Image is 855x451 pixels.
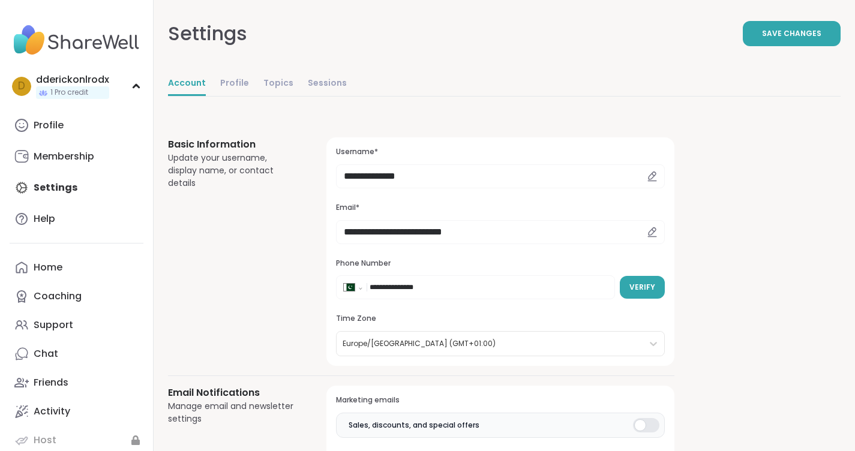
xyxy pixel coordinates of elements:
div: Profile [34,119,64,132]
div: Support [34,318,73,332]
span: Sales, discounts, and special offers [349,420,479,431]
div: Membership [34,150,94,163]
div: Chat [34,347,58,360]
div: Friends [34,376,68,389]
a: Topics [263,72,293,96]
a: Profile [10,111,143,140]
h3: Marketing emails [336,395,665,405]
h3: Phone Number [336,258,665,269]
h3: Username* [336,147,665,157]
div: dderickonlrodx [36,73,109,86]
div: Home [34,261,62,274]
a: Support [10,311,143,339]
a: Chat [10,339,143,368]
a: Membership [10,142,143,171]
div: Manage email and newsletter settings [168,400,298,425]
span: d [18,79,25,94]
div: Settings [168,19,247,48]
a: Sessions [308,72,347,96]
span: 1 Pro credit [50,88,88,98]
a: Home [10,253,143,282]
a: Friends [10,368,143,397]
div: Update your username, display name, or contact details [168,152,298,190]
h3: Time Zone [336,314,665,324]
h3: Basic Information [168,137,298,152]
h3: Email Notifications [168,386,298,400]
a: Help [10,205,143,233]
div: Coaching [34,290,82,303]
div: Help [34,212,55,225]
button: Verify [620,276,665,299]
a: Coaching [10,282,143,311]
div: Host [34,434,56,447]
span: Verify [629,282,655,293]
button: Save Changes [743,21,841,46]
a: Account [168,72,206,96]
img: ShareWell Nav Logo [10,19,143,61]
a: Profile [220,72,249,96]
div: Activity [34,405,70,418]
h3: Email* [336,203,665,213]
a: Activity [10,397,143,426]
span: Save Changes [762,28,821,39]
